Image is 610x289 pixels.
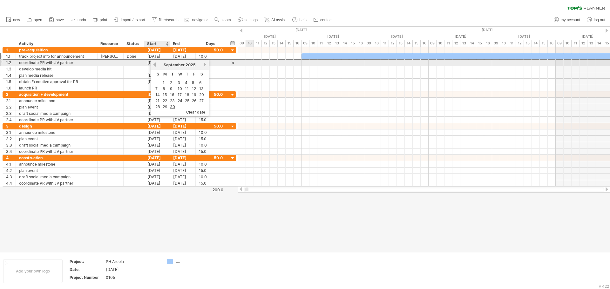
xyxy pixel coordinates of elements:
[199,167,223,174] div: 15.0
[413,40,421,47] div: 15
[169,86,173,92] a: 9
[238,40,246,47] div: 09
[199,86,204,92] a: 13
[162,104,168,110] a: 29
[270,40,278,47] div: 13
[170,142,196,148] div: [DATE]
[144,148,170,154] div: [DATE]
[13,18,20,22] span: new
[302,33,365,40] div: Tuesday, 30 September 2025
[184,86,189,92] a: 11
[6,66,16,72] div: 1.3
[271,18,286,22] span: AI assist
[540,40,548,47] div: 15
[299,18,307,22] span: help
[177,92,182,98] a: 17
[199,142,223,148] div: 10.0
[587,40,595,47] div: 13
[70,275,105,280] div: Project Number
[152,62,157,67] a: previous
[202,62,207,67] a: next
[302,40,309,47] div: 09
[170,174,196,180] div: [DATE]
[144,142,170,148] div: [DATE]
[184,80,188,86] a: 4
[19,167,94,174] div: plan event
[595,40,603,47] div: 14
[19,72,94,78] div: plan media release
[170,180,196,186] div: [DATE]
[19,110,94,116] div: draft social media campaign
[6,60,16,66] div: 1.2
[213,16,233,24] a: zoom
[421,40,429,47] div: 16
[169,104,176,110] a: 30
[162,80,165,86] a: 1
[144,123,170,129] div: [DATE]
[199,148,223,154] div: 15.0
[6,91,16,97] div: 2
[524,40,532,47] div: 13
[144,136,170,142] div: [DATE]
[500,40,508,47] div: 10
[178,72,182,76] span: Wednesday
[405,40,413,47] div: 14
[144,167,170,174] div: [DATE]
[191,80,195,86] a: 5
[170,53,196,59] div: [DATE]
[238,33,302,40] div: Monday, 29 September 2025
[144,104,170,110] div: [DATE]
[245,18,258,22] span: settings
[78,18,86,22] span: undo
[100,41,120,47] div: Resource
[144,174,170,180] div: [DATE]
[199,129,223,135] div: 10.0
[254,40,262,47] div: 11
[199,104,223,110] div: 15.0
[365,33,429,40] div: Wednesday, 1 October 2025
[6,129,16,135] div: 3.1
[170,47,196,53] div: [DATE]
[19,85,94,91] div: launch PR
[70,259,105,264] div: Project:
[552,16,582,24] a: my account
[200,72,203,76] span: Saturday
[579,40,587,47] div: 12
[127,53,141,59] div: Done
[47,16,66,24] a: save
[144,60,170,66] div: [DATE]
[6,167,16,174] div: 4.2
[19,104,94,110] div: plan event
[325,40,333,47] div: 12
[144,91,170,97] div: [DATE]
[246,40,254,47] div: 10
[6,85,16,91] div: 1.6
[170,136,196,142] div: [DATE]
[155,86,158,92] a: 7
[599,284,609,289] div: v 422
[19,136,94,142] div: plan event
[357,40,365,47] div: 16
[19,174,94,180] div: draft social media campaign
[585,16,607,24] a: log out
[163,72,167,76] span: Monday
[192,18,208,22] span: navigator
[170,167,196,174] div: [DATE]
[169,92,175,98] a: 16
[19,60,94,66] div: coordinate PR with JV partner
[199,110,223,116] div: 10.0
[199,136,223,142] div: 15.0
[186,62,196,67] span: 2025
[162,86,166,92] a: 8
[177,86,183,92] a: 10
[19,123,94,129] div: design
[157,72,159,76] span: Sunday
[199,80,202,86] a: 6
[144,79,170,85] div: [DATE]
[6,53,16,59] div: 1.1
[196,187,223,192] div: 200.0
[162,98,168,104] a: 22
[236,16,260,24] a: settings
[262,40,270,47] div: 12
[397,40,405,47] div: 13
